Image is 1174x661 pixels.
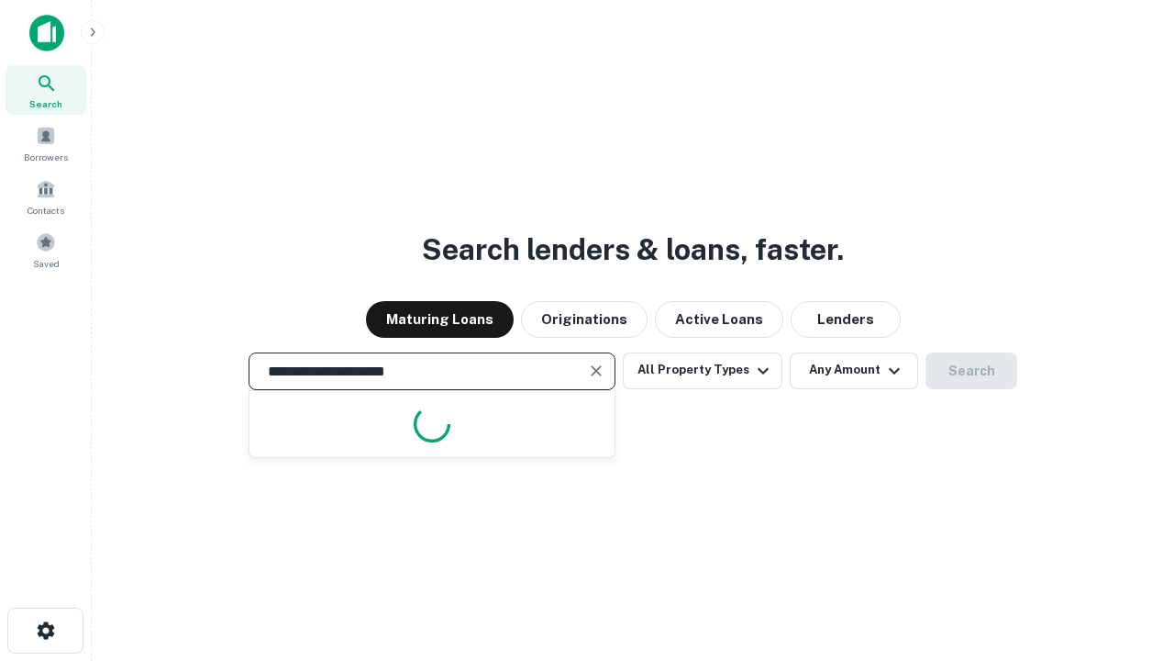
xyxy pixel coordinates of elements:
[583,358,609,384] button: Clear
[6,172,86,221] a: Contacts
[790,353,918,389] button: Any Amount
[623,353,782,389] button: All Property Types
[366,301,514,338] button: Maturing Loans
[29,15,64,51] img: capitalize-icon.png
[6,225,86,274] a: Saved
[655,301,783,338] button: Active Loans
[6,65,86,115] a: Search
[1082,514,1174,602] iframe: Chat Widget
[24,150,68,164] span: Borrowers
[791,301,901,338] button: Lenders
[33,256,60,271] span: Saved
[422,228,844,272] h3: Search lenders & loans, faster.
[29,96,62,111] span: Search
[6,118,86,168] a: Borrowers
[28,203,64,218] span: Contacts
[521,301,648,338] button: Originations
